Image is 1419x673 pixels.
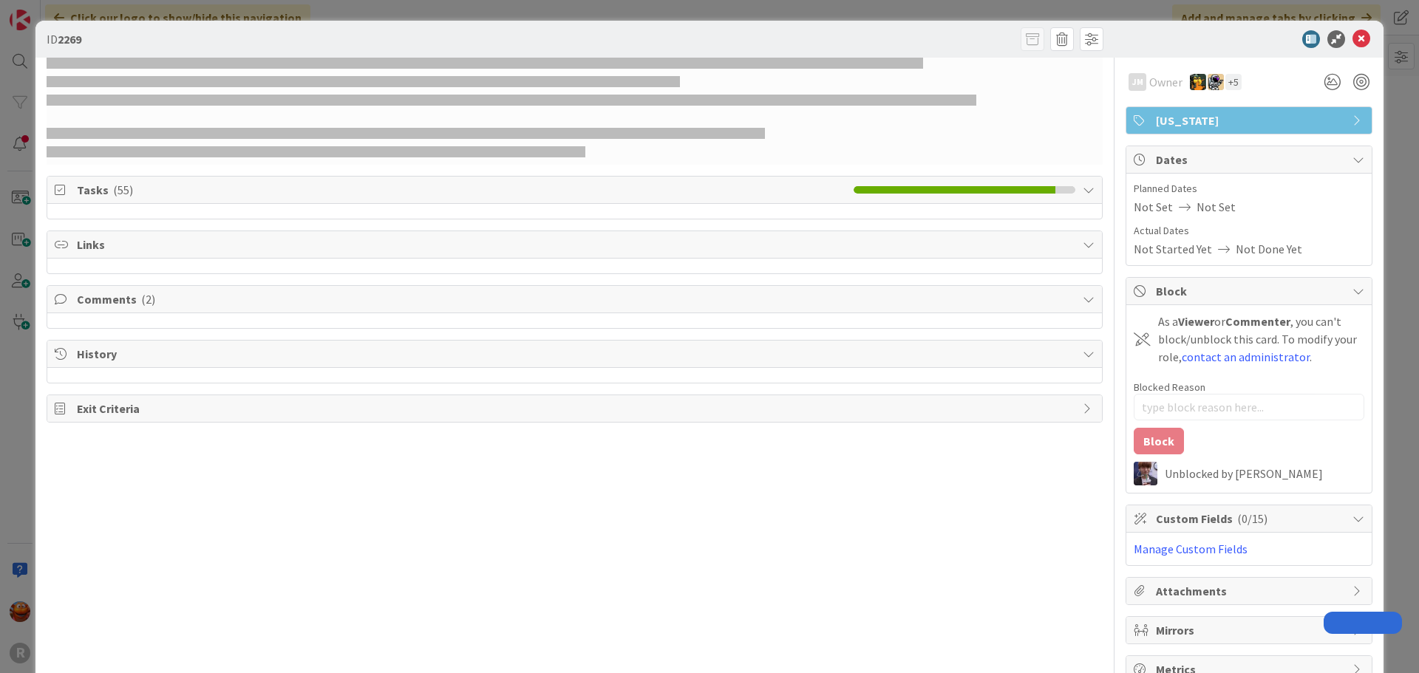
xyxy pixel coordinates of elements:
[1156,510,1345,527] span: Custom Fields
[77,236,1075,253] span: Links
[58,32,81,47] b: 2269
[1149,73,1182,91] span: Owner
[1134,198,1173,216] span: Not Set
[1134,223,1364,239] span: Actual Dates
[1156,282,1345,300] span: Block
[1236,240,1302,258] span: Not Done Yet
[77,181,846,199] span: Tasks
[1129,73,1146,91] div: JM
[1156,112,1345,129] span: [US_STATE]
[77,345,1075,363] span: History
[1156,582,1345,600] span: Attachments
[1158,312,1364,366] div: As a or , you can't block/unblock this card. To modify your role, .
[1165,467,1364,480] div: Unblocked by [PERSON_NAME]
[113,182,133,197] span: ( 55 )
[141,292,155,307] span: ( 2 )
[1134,428,1184,454] button: Block
[1197,198,1236,216] span: Not Set
[1134,462,1157,485] img: ML
[1182,349,1310,364] a: contact an administrator
[1134,240,1212,258] span: Not Started Yet
[1134,380,1205,394] label: Blocked Reason
[1237,511,1267,526] span: ( 0/15 )
[1178,314,1214,329] b: Viewer
[1190,74,1206,90] img: MR
[47,30,81,48] span: ID
[1208,74,1224,90] img: TM
[1134,542,1248,556] a: Manage Custom Fields
[1225,314,1290,329] b: Commenter
[1134,181,1364,197] span: Planned Dates
[77,400,1075,417] span: Exit Criteria
[1156,151,1345,168] span: Dates
[1225,74,1242,90] div: + 5
[77,290,1075,308] span: Comments
[1156,621,1345,639] span: Mirrors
